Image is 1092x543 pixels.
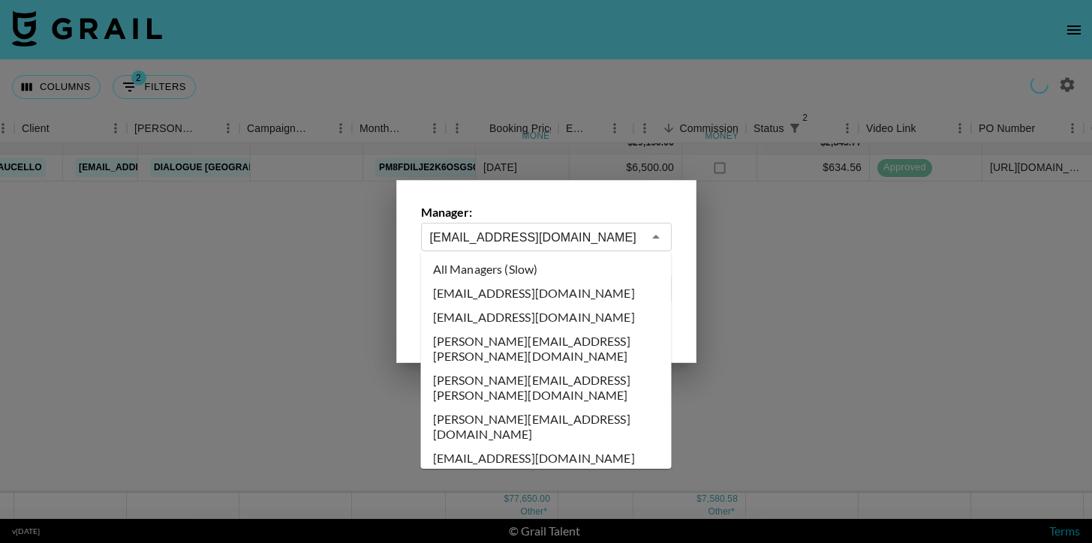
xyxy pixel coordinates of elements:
li: All Managers (Slow) [421,257,672,281]
li: [EMAIL_ADDRESS][DOMAIN_NAME] [421,281,672,305]
li: [EMAIL_ADDRESS][DOMAIN_NAME] [421,305,672,329]
label: Manager: [421,205,672,220]
li: [PERSON_NAME][EMAIL_ADDRESS][DOMAIN_NAME] [421,407,672,446]
li: [EMAIL_ADDRESS][DOMAIN_NAME] [421,446,672,470]
li: [PERSON_NAME][EMAIL_ADDRESS][PERSON_NAME][DOMAIN_NAME] [421,329,672,368]
button: Close [645,226,666,247]
li: [PERSON_NAME][EMAIL_ADDRESS][PERSON_NAME][DOMAIN_NAME] [421,368,672,407]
